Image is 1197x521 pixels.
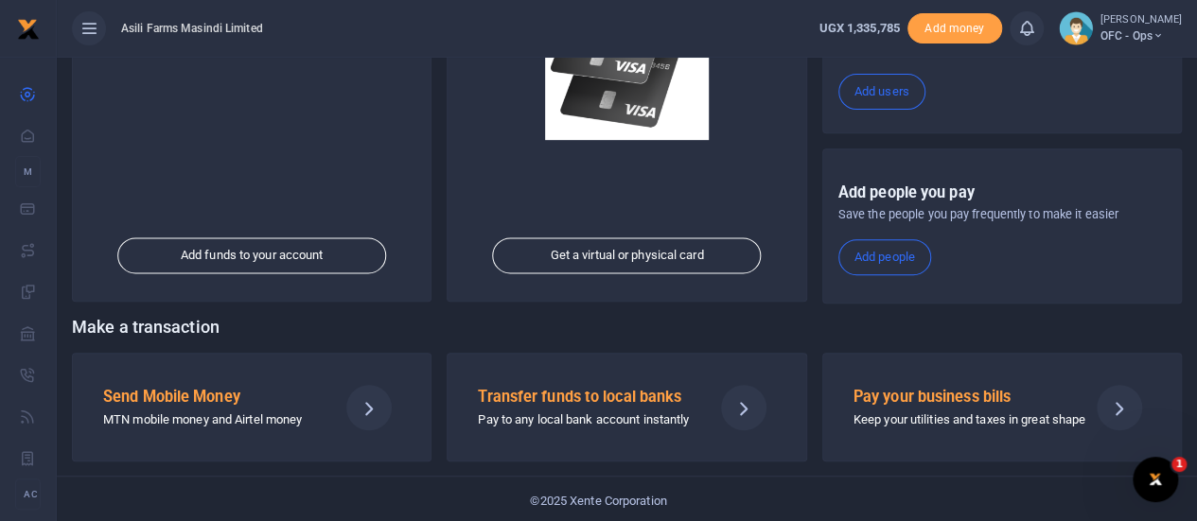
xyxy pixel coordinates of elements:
p: MTN mobile money and Airtel money [103,410,323,430]
span: 1 [1171,457,1187,472]
img: profile-user [1059,11,1093,45]
h5: Add people you pay [838,183,1166,202]
span: Asili Farms Masindi Limited [114,20,271,37]
p: Save the people you pay frequently to make it easier [838,205,1166,224]
h5: Send Mobile Money [103,388,323,407]
a: Add people [838,239,931,275]
a: Send Mobile Money MTN mobile money and Airtel money [72,353,431,460]
li: Ac [15,478,41,510]
span: OFC - Ops [1100,27,1182,44]
li: M [15,156,41,187]
a: Transfer funds to local banks Pay to any local bank account instantly [447,353,806,460]
a: Add users [838,74,925,110]
a: Get a virtual or physical card [493,238,762,274]
h5: Transfer funds to local banks [478,388,697,407]
p: Keep your utilities and taxes in great shape [854,410,1073,430]
a: profile-user [PERSON_NAME] OFC - Ops [1059,11,1182,45]
a: Pay your business bills Keep your utilities and taxes in great shape [822,353,1182,460]
h5: Pay your business bills [854,388,1073,407]
small: [PERSON_NAME] [1100,12,1182,28]
span: UGX 1,335,785 [819,21,899,35]
a: Add funds to your account [117,238,386,274]
li: Wallet ballance [811,19,907,38]
a: logo-small logo-large logo-large [17,21,40,35]
span: Add money [907,13,1002,44]
iframe: Intercom live chat [1133,457,1178,502]
p: Pay to any local bank account instantly [478,410,697,430]
img: logo-small [17,18,40,41]
a: UGX 1,335,785 [819,19,899,38]
h4: Make a transaction [72,317,1182,338]
a: Add money [907,20,1002,34]
li: Toup your wallet [907,13,1002,44]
